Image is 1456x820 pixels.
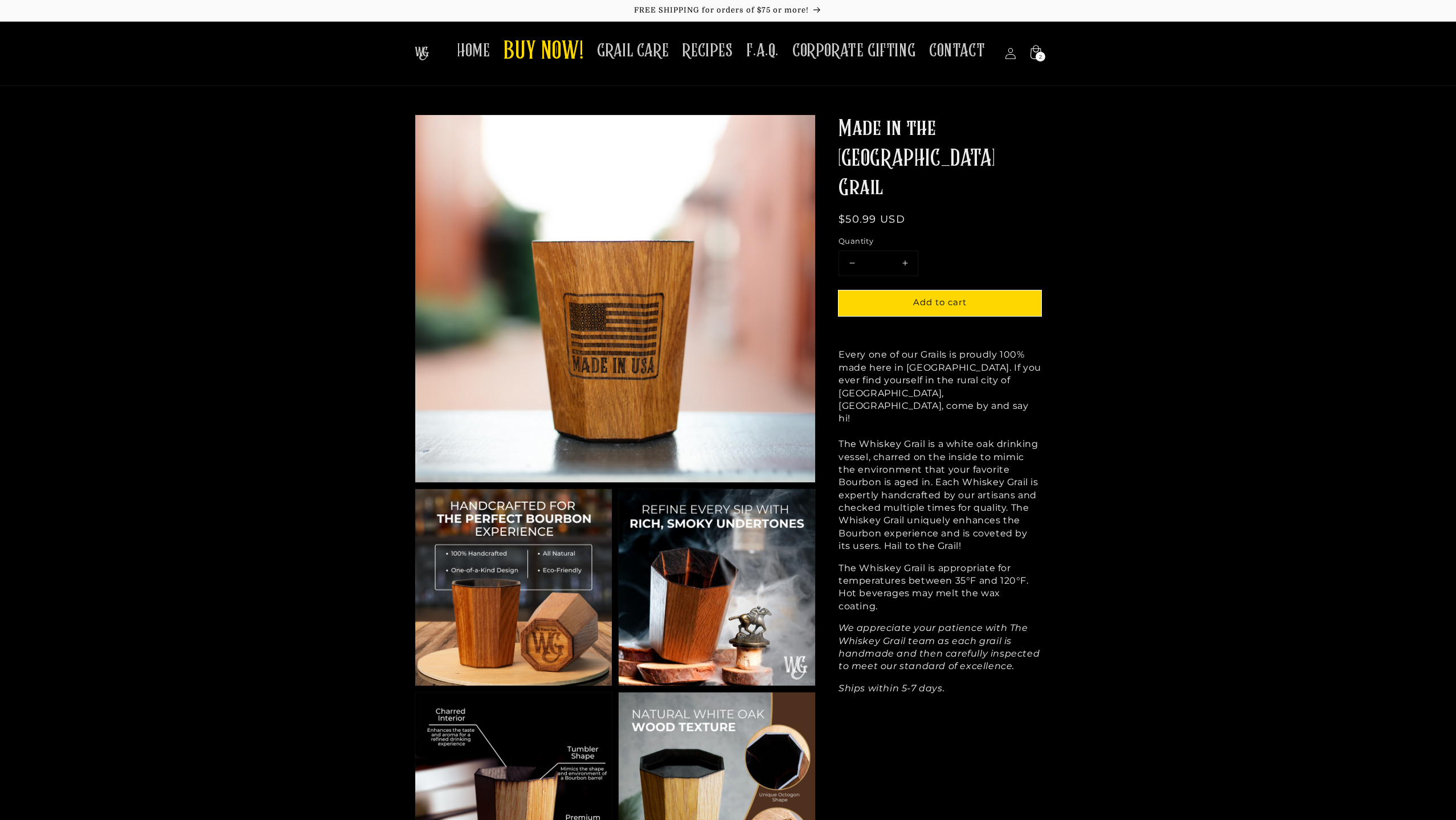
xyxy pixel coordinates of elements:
[746,40,779,62] span: F.A.Q.
[839,563,1029,612] span: The Whiskey Grail is appropriate for temperatures between 35°F and 120°F. Hot beverages may melt ...
[1039,52,1042,61] span: 2
[929,40,985,62] span: CONTACT
[913,297,967,307] span: Add to cart
[676,33,739,69] a: RECIPES
[839,683,944,694] em: Ships within 5-7 days.
[922,33,992,69] a: CONTACT
[497,30,590,75] a: BUY NOW!
[597,40,669,62] span: GRAIL CARE
[839,622,1040,671] em: We appreciate your patience with The Whiskey Grail team as each grail is handmade and then carefu...
[839,290,1041,316] button: Add to cart
[792,40,915,62] span: CORPORATE GIFTING
[619,489,815,686] img: Grail Benefits
[457,40,490,62] span: HOME
[839,236,1041,247] label: Quantity
[415,489,612,686] img: Grail Benefits
[839,114,1041,203] h1: Made in the [GEOGRAPHIC_DATA] Grail
[590,33,676,69] a: GRAIL CARE
[450,33,497,69] a: HOME
[739,33,786,69] a: F.A.Q.
[682,40,733,62] span: RECIPES
[415,47,429,60] img: The Whiskey Grail
[504,36,583,68] span: BUY NOW!
[786,33,922,69] a: CORPORATE GIFTING
[839,213,905,225] span: $50.99 USD
[11,6,1445,15] p: FREE SHIPPING for orders of $75 or more!
[839,348,1041,552] p: Every one of our Grails is proudly 100% made here in [GEOGRAPHIC_DATA]. If you ever find yourself...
